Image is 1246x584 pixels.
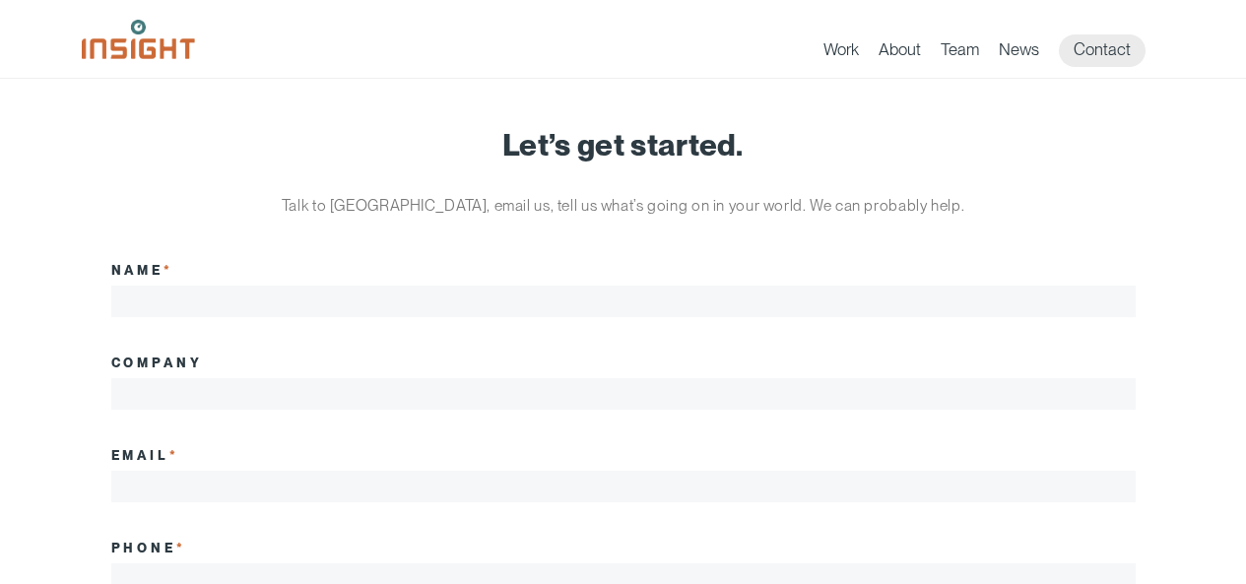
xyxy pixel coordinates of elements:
[823,39,859,67] a: Work
[111,540,187,555] label: Phone
[941,39,979,67] a: Team
[111,355,204,370] label: Company
[879,39,921,67] a: About
[111,447,180,463] label: Email
[999,39,1039,67] a: News
[111,262,174,278] label: Name
[1059,34,1146,67] a: Contact
[111,128,1136,162] h1: Let’s get started.
[823,34,1165,67] nav: primary navigation menu
[82,20,195,59] img: Insight Marketing Design
[254,191,993,221] p: Talk to [GEOGRAPHIC_DATA], email us, tell us what’s going on in your world. We can probably help.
